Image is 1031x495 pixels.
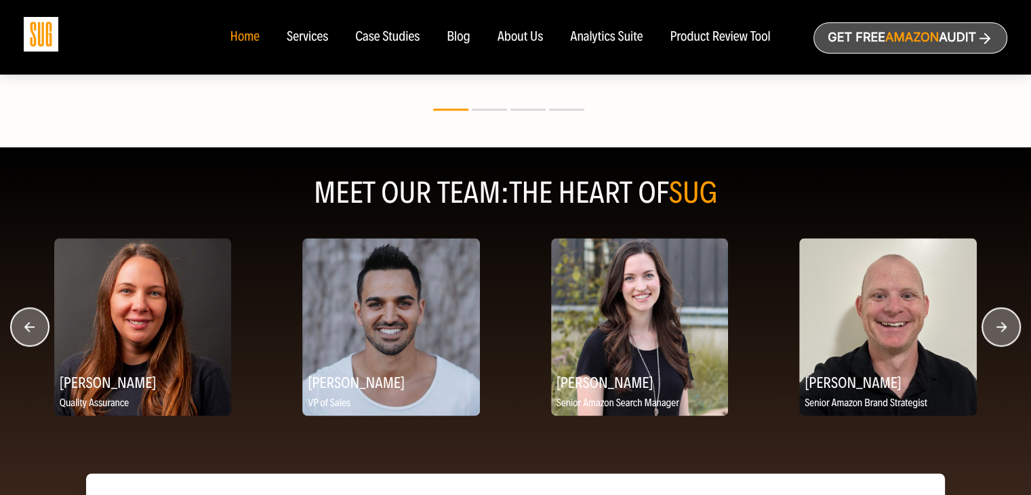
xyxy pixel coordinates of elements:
[551,369,728,395] h2: [PERSON_NAME]
[302,238,479,415] img: Jeff Siddiqi, VP of Sales
[885,31,939,45] span: Amazon
[570,30,643,45] a: Analytics Suite
[799,238,976,415] img: Kortney Kay, Senior Amazon Brand Strategist
[54,369,231,395] h2: [PERSON_NAME]
[54,238,231,415] img: Viktoriia Komarova, Quality Assurance
[551,395,728,412] p: Senior Amazon Search Manager
[302,369,479,395] h2: [PERSON_NAME]
[54,395,231,412] p: Quality Assurance
[799,395,976,412] p: Senior Amazon Brand Strategist
[551,238,728,415] img: Rene Crandall, Senior Amazon Search Manager
[24,17,58,52] img: Sug
[230,30,259,45] a: Home
[669,175,718,211] span: SUG
[287,30,328,45] a: Services
[302,395,479,412] p: VP of Sales
[813,22,1007,54] a: Get freeAmazonAudit
[799,369,976,395] h2: [PERSON_NAME]
[670,30,770,45] a: Product Review Tool
[498,30,544,45] a: About Us
[447,30,470,45] a: Blog
[355,30,420,45] a: Case Studies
